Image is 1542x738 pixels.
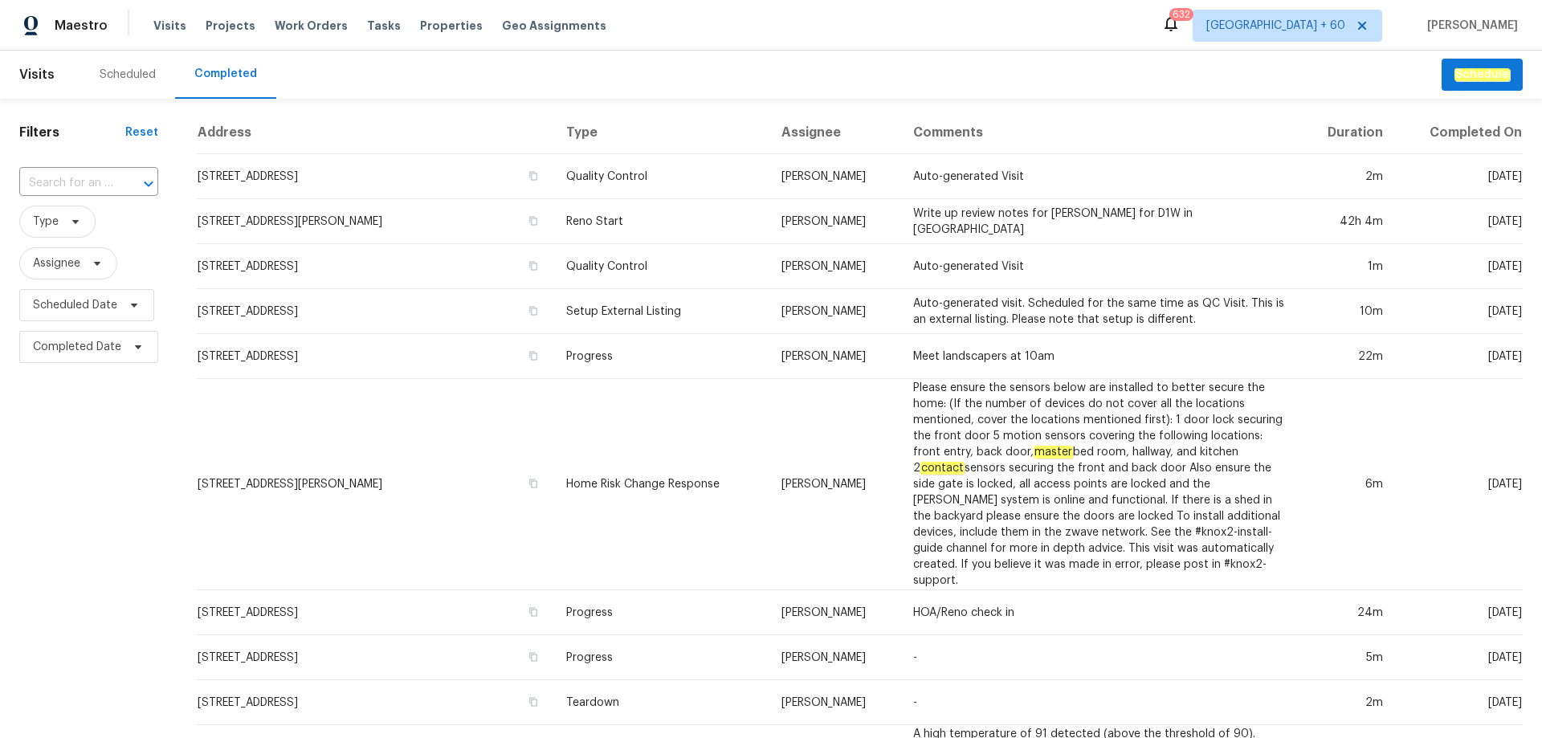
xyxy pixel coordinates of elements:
[1298,112,1395,154] th: Duration
[553,289,769,334] td: Setup External Listing
[197,244,553,289] td: [STREET_ADDRESS]
[526,259,541,273] button: Copy Address
[769,199,900,244] td: [PERSON_NAME]
[553,379,769,590] td: Home Risk Change Response
[526,214,541,228] button: Copy Address
[1396,680,1523,725] td: [DATE]
[900,379,1298,590] td: Please ensure the sensors below are installed to better secure the home: (If the number of device...
[553,334,769,379] td: Progress
[153,18,186,34] span: Visits
[553,590,769,635] td: Progress
[1396,154,1523,199] td: [DATE]
[197,154,553,199] td: [STREET_ADDRESS]
[900,680,1298,725] td: -
[526,650,541,664] button: Copy Address
[900,154,1298,199] td: Auto-generated Visit
[197,379,553,590] td: [STREET_ADDRESS][PERSON_NAME]
[194,66,257,82] div: Completed
[1396,199,1523,244] td: [DATE]
[55,18,108,34] span: Maestro
[19,124,125,141] h1: Filters
[526,476,541,491] button: Copy Address
[502,18,606,34] span: Geo Assignments
[1298,680,1395,725] td: 2m
[1396,112,1523,154] th: Completed On
[1298,379,1395,590] td: 6m
[33,339,121,355] span: Completed Date
[553,112,769,154] th: Type
[197,590,553,635] td: [STREET_ADDRESS]
[19,171,113,196] input: Search for an address...
[33,297,117,313] span: Scheduled Date
[1173,6,1190,22] div: 632
[1298,289,1395,334] td: 10m
[769,112,900,154] th: Assignee
[553,154,769,199] td: Quality Control
[367,20,401,31] span: Tasks
[19,57,55,92] span: Visits
[900,635,1298,680] td: -
[1396,289,1523,334] td: [DATE]
[769,334,900,379] td: [PERSON_NAME]
[1442,59,1523,92] button: Schedule
[769,590,900,635] td: [PERSON_NAME]
[900,289,1298,334] td: Auto-generated visit. Scheduled for the same time as QC Visit. This is an external listing. Pleas...
[197,289,553,334] td: [STREET_ADDRESS]
[100,67,156,83] div: Scheduled
[900,334,1298,379] td: Meet landscapers at 10am
[1206,18,1345,34] span: [GEOGRAPHIC_DATA] + 60
[526,169,541,183] button: Copy Address
[553,244,769,289] td: Quality Control
[769,154,900,199] td: [PERSON_NAME]
[1396,635,1523,680] td: [DATE]
[769,244,900,289] td: [PERSON_NAME]
[1396,334,1523,379] td: [DATE]
[526,605,541,619] button: Copy Address
[137,173,160,195] button: Open
[1396,590,1523,635] td: [DATE]
[1454,68,1510,81] em: Schedule
[526,304,541,318] button: Copy Address
[1421,18,1518,34] span: [PERSON_NAME]
[900,590,1298,635] td: HOA/Reno check in
[33,255,80,271] span: Assignee
[900,244,1298,289] td: Auto-generated Visit
[1298,154,1395,199] td: 2m
[125,124,158,141] div: Reset
[197,334,553,379] td: [STREET_ADDRESS]
[769,680,900,725] td: [PERSON_NAME]
[1298,199,1395,244] td: 42h 4m
[420,18,483,34] span: Properties
[920,462,965,475] em: contact
[197,680,553,725] td: [STREET_ADDRESS]
[197,112,553,154] th: Address
[769,289,900,334] td: [PERSON_NAME]
[900,112,1298,154] th: Comments
[33,214,59,230] span: Type
[197,199,553,244] td: [STREET_ADDRESS][PERSON_NAME]
[526,695,541,709] button: Copy Address
[553,635,769,680] td: Progress
[1298,635,1395,680] td: 5m
[1396,379,1523,590] td: [DATE]
[1396,244,1523,289] td: [DATE]
[275,18,348,34] span: Work Orders
[553,199,769,244] td: Reno Start
[553,680,769,725] td: Teardown
[1034,446,1073,459] em: master
[769,635,900,680] td: [PERSON_NAME]
[1298,244,1395,289] td: 1m
[1298,334,1395,379] td: 22m
[197,635,553,680] td: [STREET_ADDRESS]
[206,18,255,34] span: Projects
[900,199,1298,244] td: Write up review notes for [PERSON_NAME] for D1W in [GEOGRAPHIC_DATA]
[526,349,541,363] button: Copy Address
[1298,590,1395,635] td: 24m
[769,379,900,590] td: [PERSON_NAME]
